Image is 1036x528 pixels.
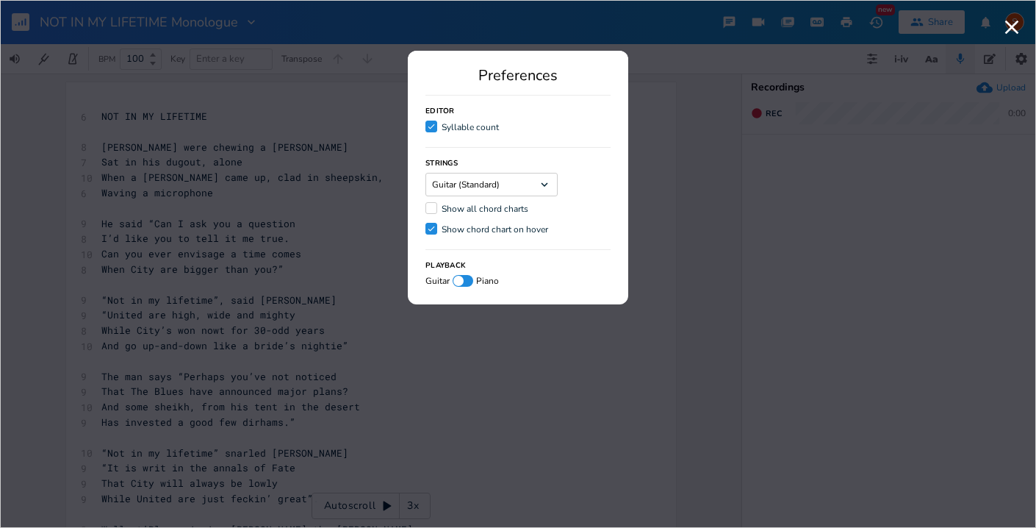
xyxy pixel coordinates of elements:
div: Preferences [425,68,611,83]
div: Syllable count [442,123,499,132]
span: Piano [476,277,499,285]
div: Show all chord charts [442,204,528,213]
h3: Editor [425,107,455,115]
span: Guitar (Standard) [432,180,500,189]
div: Show chord chart on hover [442,225,548,234]
span: Guitar [425,277,450,285]
h3: Playback [425,262,466,269]
h3: Strings [425,160,458,167]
